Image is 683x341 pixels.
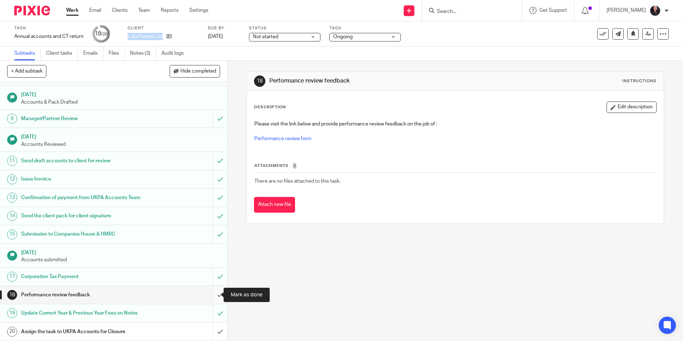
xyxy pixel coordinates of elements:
h1: Send the client pack for client signature [21,211,144,221]
div: 18 [95,30,108,38]
div: 13 [7,193,17,203]
span: Get Support [539,8,567,13]
p: Description [254,104,286,110]
div: 12 [7,174,17,184]
a: Audit logs [161,46,189,60]
h1: Send draft accounts to client for review [21,155,144,166]
p: Please visit the link below and provide performance review feedback on the job of : [254,120,656,128]
h1: Confirmation of payment from UKPA Accounts Team [21,192,144,203]
h1: Manager/Partner Review [21,113,144,124]
h1: [DATE] [21,132,220,140]
button: Attach new file [254,197,295,213]
a: Clients [112,7,128,14]
a: Subtasks [14,46,41,60]
a: Client tasks [46,46,78,60]
p: [PERSON_NAME] [607,7,646,14]
div: 20 [7,327,17,337]
span: Ongoing [333,34,353,39]
div: 9 [7,114,17,124]
a: Work [66,7,79,14]
a: Team [138,7,150,14]
p: Accounts Reviewed [21,141,220,148]
a: Notes (3) [130,46,156,60]
h1: Issue Invoice [21,174,144,184]
h1: [DATE] [21,247,220,256]
div: 15 [7,229,17,239]
span: [DATE] [208,34,223,39]
span: Not started [253,34,278,39]
span: Attachments [254,164,289,168]
input: Search [436,9,500,15]
span: There are no files attached to this task. [254,179,340,184]
label: Tags [329,25,401,31]
h1: Submission to Companies House & HMRC [21,229,144,239]
label: Client [128,25,199,31]
p: Lulu Homes Ltd [128,33,163,40]
a: Settings [189,7,208,14]
a: Email [89,7,101,14]
a: Reports [161,7,179,14]
img: Pixie [14,6,50,15]
div: Instructions [622,78,657,84]
div: 11 [7,156,17,166]
h1: [DATE] [21,89,220,98]
div: 18 [7,290,17,300]
div: 14 [7,211,17,221]
button: Edit description [607,102,657,113]
label: Due by [208,25,240,31]
h1: Assign the task to UKPA Accounts for Closure [21,326,144,337]
a: Performance review form [254,136,311,141]
label: Status [249,25,320,31]
label: Task [14,25,84,31]
button: + Add subtask [7,65,46,77]
div: Annual accounts and CT return [14,33,84,40]
h1: Performance review feedback [21,290,144,300]
span: Hide completed [180,69,216,74]
button: Hide completed [170,65,220,77]
div: 17 [7,272,17,282]
small: /20 [101,32,108,36]
div: 18 [254,75,265,87]
div: 19 [7,308,17,318]
a: Emails [83,46,103,60]
img: MicrosoftTeams-image.jfif [649,5,661,16]
h1: Corporation Tax Payment [21,271,144,282]
h1: Update Current Year & Previous Year Fees on Notes [21,308,144,318]
h1: Performance review feedback [269,77,470,85]
p: Accounts & Pack Drafted [21,99,220,106]
p: Accounts submitted [21,256,220,263]
a: Files [109,46,125,60]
